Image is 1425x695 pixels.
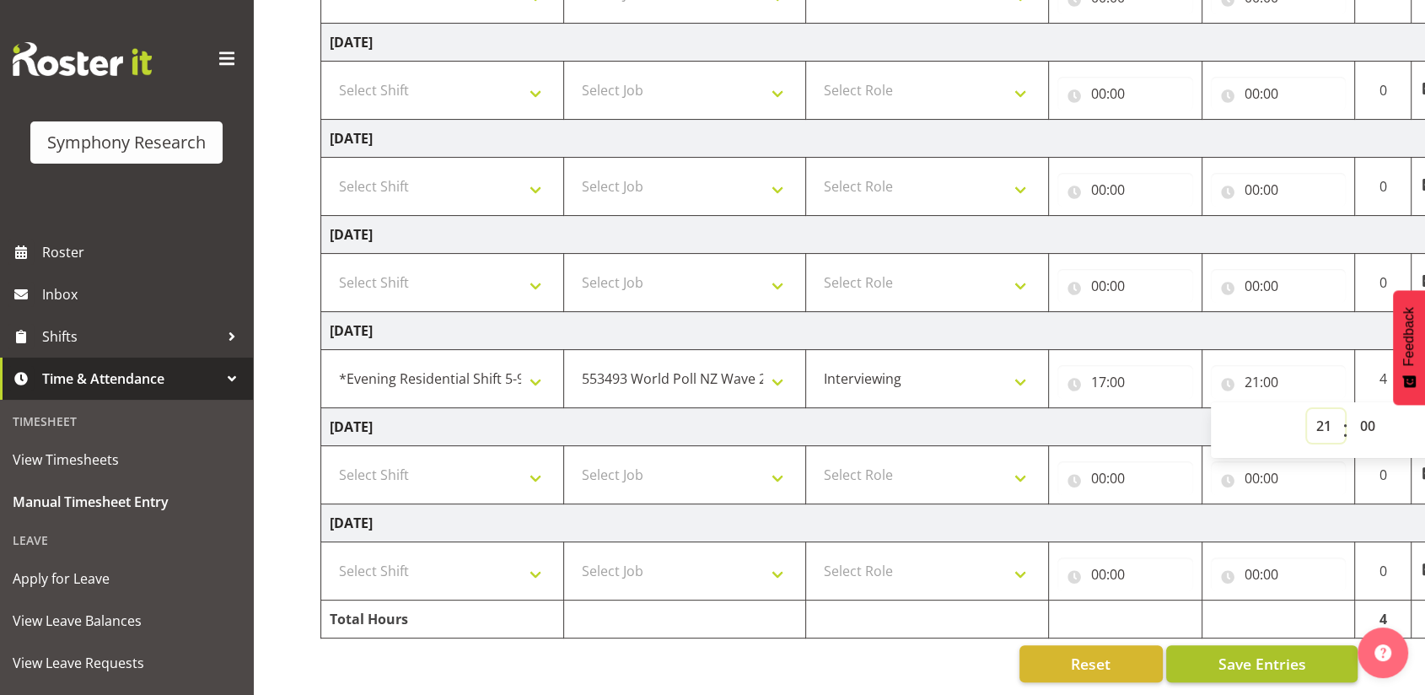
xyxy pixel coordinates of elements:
[4,600,249,642] a: View Leave Balances
[13,447,240,472] span: View Timesheets
[1393,290,1425,405] button: Feedback - Show survey
[13,650,240,676] span: View Leave Requests
[1071,653,1110,675] span: Reset
[1211,365,1347,399] input: Click to select...
[4,558,249,600] a: Apply for Leave
[1342,409,1348,451] span: :
[1057,269,1193,303] input: Click to select...
[1355,542,1412,601] td: 0
[47,130,206,155] div: Symphony Research
[1057,558,1193,591] input: Click to select...
[1211,77,1347,110] input: Click to select...
[13,608,240,633] span: View Leave Balances
[1355,62,1412,120] td: 0
[1057,77,1193,110] input: Click to select...
[13,489,240,515] span: Manual Timesheet Entry
[1355,446,1412,504] td: 0
[1355,601,1412,638] td: 4
[42,324,219,349] span: Shifts
[1374,644,1391,661] img: help-xxl-2.png
[4,481,249,523] a: Manual Timesheet Entry
[1211,269,1347,303] input: Click to select...
[42,240,245,265] span: Roster
[1211,173,1347,207] input: Click to select...
[42,366,219,391] span: Time & Attendance
[1355,158,1412,216] td: 0
[4,404,249,439] div: Timesheet
[1166,645,1358,682] button: Save Entries
[1057,173,1193,207] input: Click to select...
[4,439,249,481] a: View Timesheets
[13,566,240,591] span: Apply for Leave
[1401,307,1417,366] span: Feedback
[1057,365,1193,399] input: Click to select...
[1211,461,1347,495] input: Click to select...
[321,601,564,638] td: Total Hours
[4,642,249,684] a: View Leave Requests
[1355,254,1412,312] td: 0
[1218,653,1305,675] span: Save Entries
[4,523,249,558] div: Leave
[1019,645,1163,682] button: Reset
[1211,558,1347,591] input: Click to select...
[1355,350,1412,408] td: 4
[1057,461,1193,495] input: Click to select...
[42,282,245,307] span: Inbox
[13,42,152,76] img: Rosterit website logo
